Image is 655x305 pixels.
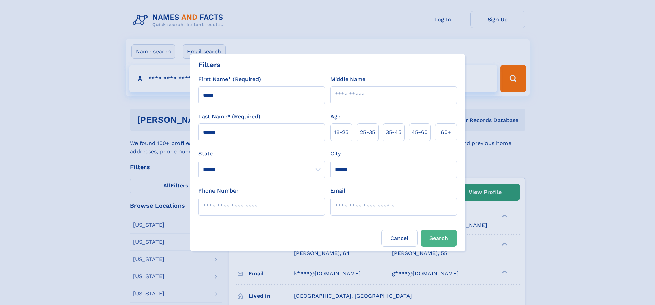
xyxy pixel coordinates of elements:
[330,112,340,121] label: Age
[412,128,428,137] span: 45‑60
[198,59,220,70] div: Filters
[334,128,348,137] span: 18‑25
[330,150,341,158] label: City
[441,128,451,137] span: 60+
[421,230,457,247] button: Search
[360,128,375,137] span: 25‑35
[198,112,260,121] label: Last Name* (Required)
[198,150,325,158] label: State
[198,75,261,84] label: First Name* (Required)
[330,75,365,84] label: Middle Name
[381,230,418,247] label: Cancel
[330,187,345,195] label: Email
[386,128,401,137] span: 35‑45
[198,187,239,195] label: Phone Number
